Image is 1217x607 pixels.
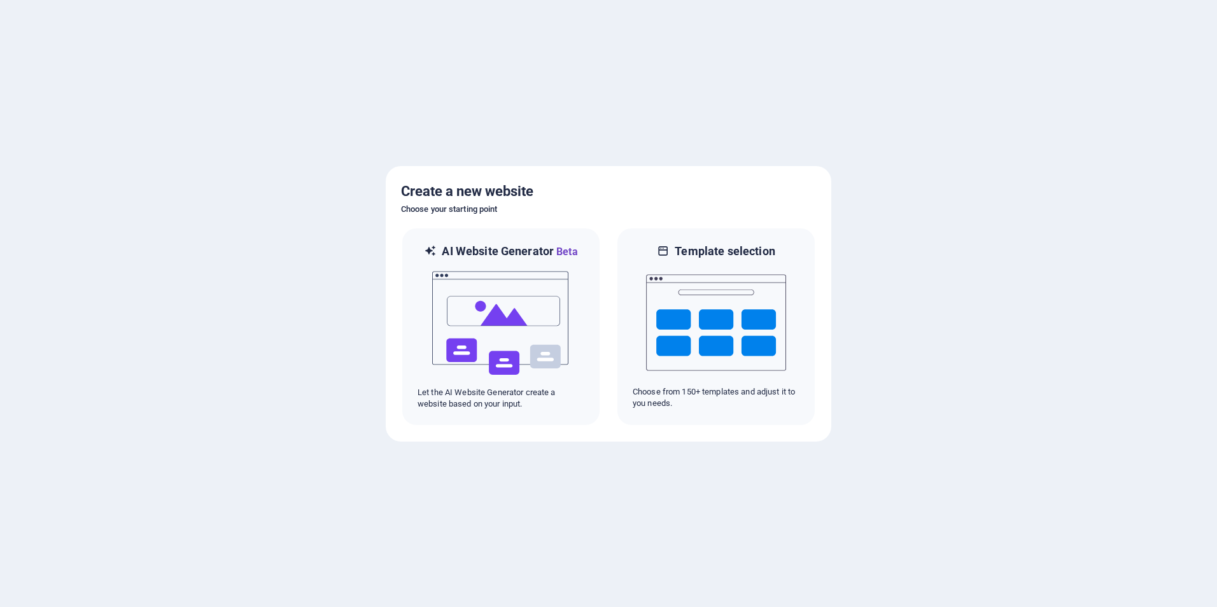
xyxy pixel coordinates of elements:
[401,227,601,426] div: AI Website GeneratorBetaaiLet the AI Website Generator create a website based on your input.
[675,244,775,259] h6: Template selection
[633,386,799,409] p: Choose from 150+ templates and adjust it to you needs.
[401,202,816,217] h6: Choose your starting point
[442,244,577,260] h6: AI Website Generator
[554,246,578,258] span: Beta
[401,181,816,202] h5: Create a new website
[616,227,816,426] div: Template selectionChoose from 150+ templates and adjust it to you needs.
[431,260,571,387] img: ai
[418,387,584,410] p: Let the AI Website Generator create a website based on your input.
